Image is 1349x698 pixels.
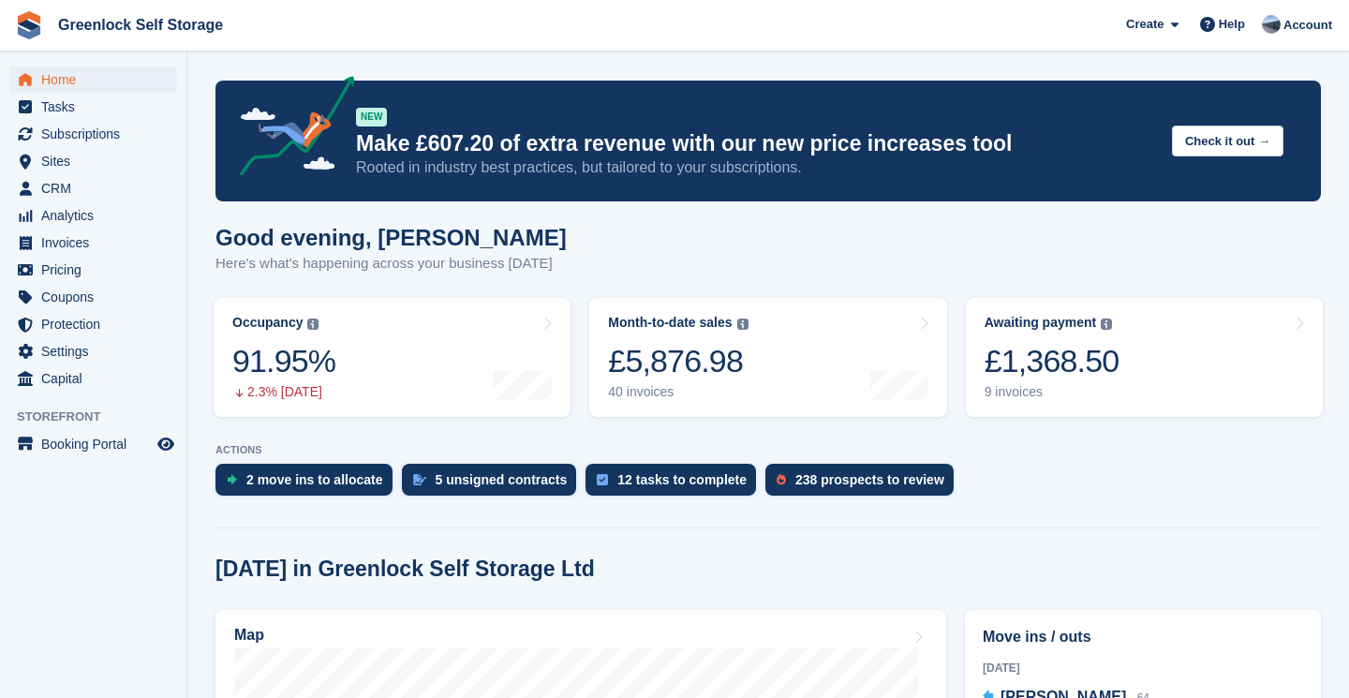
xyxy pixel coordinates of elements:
div: £5,876.98 [608,342,748,380]
span: Storefront [17,408,186,426]
img: icon-info-grey-7440780725fd019a000dd9b08b2336e03edf1995a4989e88bcd33f0948082b44.svg [737,319,749,330]
img: move_ins_to_allocate_icon-fdf77a2bb77ea45bf5b3d319d69a93e2d87916cf1d5bf7949dd705db3b84f3ca.svg [227,474,237,485]
span: Help [1219,15,1245,34]
div: 238 prospects to review [795,472,944,487]
p: Make £607.20 of extra revenue with our new price increases tool [356,130,1157,157]
span: Settings [41,338,154,364]
span: Subscriptions [41,121,154,147]
span: CRM [41,175,154,201]
img: prospect-51fa495bee0391a8d652442698ab0144808aea92771e9ea1ae160a38d050c398.svg [777,474,786,485]
span: Booking Portal [41,431,154,457]
a: 12 tasks to complete [586,464,765,505]
img: contract_signature_icon-13c848040528278c33f63329250d36e43548de30e8caae1d1a13099fd9432cc5.svg [413,474,426,485]
a: menu [9,311,177,337]
span: Invoices [41,230,154,256]
div: 9 invoices [985,384,1119,400]
p: ACTIONS [215,444,1321,456]
div: [DATE] [983,660,1303,676]
span: Protection [41,311,154,337]
a: Preview store [155,433,177,455]
img: icon-info-grey-7440780725fd019a000dd9b08b2336e03edf1995a4989e88bcd33f0948082b44.svg [307,319,319,330]
a: menu [9,202,177,229]
a: menu [9,94,177,120]
a: Awaiting payment £1,368.50 9 invoices [966,298,1323,417]
div: Month-to-date sales [608,315,732,331]
div: 5 unsigned contracts [436,472,568,487]
img: stora-icon-8386f47178a22dfd0bd8f6a31ec36ba5ce8667c1dd55bd0f319d3a0aa187defe.svg [15,11,43,39]
h2: Map [234,627,264,644]
a: menu [9,284,177,310]
p: Here's what's happening across your business [DATE] [215,253,567,275]
a: Month-to-date sales £5,876.98 40 invoices [589,298,946,417]
a: menu [9,257,177,283]
div: 2.3% [DATE] [232,384,335,400]
a: menu [9,67,177,93]
h1: Good evening, [PERSON_NAME] [215,225,567,250]
h2: Move ins / outs [983,626,1303,648]
div: 12 tasks to complete [617,472,747,487]
span: Pricing [41,257,154,283]
a: menu [9,121,177,147]
span: Capital [41,365,154,392]
span: Tasks [41,94,154,120]
div: £1,368.50 [985,342,1119,380]
a: menu [9,431,177,457]
div: Awaiting payment [985,315,1097,331]
a: 2 move ins to allocate [215,464,402,505]
p: Rooted in industry best practices, but tailored to your subscriptions. [356,157,1157,178]
div: NEW [356,108,387,126]
img: price-adjustments-announcement-icon-8257ccfd72463d97f412b2fc003d46551f7dbcb40ab6d574587a9cd5c0d94... [224,76,355,183]
a: menu [9,175,177,201]
div: 40 invoices [608,384,748,400]
a: 238 prospects to review [765,464,963,505]
a: menu [9,230,177,256]
a: menu [9,148,177,174]
span: Home [41,67,154,93]
img: task-75834270c22a3079a89374b754ae025e5fb1db73e45f91037f5363f120a921f8.svg [597,474,608,485]
a: menu [9,338,177,364]
span: Coupons [41,284,154,310]
a: Occupancy 91.95% 2.3% [DATE] [214,298,571,417]
a: Greenlock Self Storage [51,9,230,40]
span: Analytics [41,202,154,229]
div: 2 move ins to allocate [246,472,383,487]
span: Account [1283,16,1332,35]
h2: [DATE] in Greenlock Self Storage Ltd [215,557,595,582]
img: Jamie Hamilton [1262,15,1281,34]
a: 5 unsigned contracts [402,464,586,505]
span: Create [1126,15,1164,34]
a: menu [9,365,177,392]
button: Check it out → [1172,126,1283,156]
div: 91.95% [232,342,335,380]
div: Occupancy [232,315,303,331]
span: Sites [41,148,154,174]
img: icon-info-grey-7440780725fd019a000dd9b08b2336e03edf1995a4989e88bcd33f0948082b44.svg [1101,319,1112,330]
